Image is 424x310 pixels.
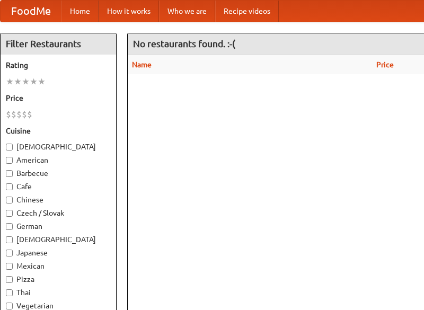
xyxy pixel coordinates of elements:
label: [DEMOGRAPHIC_DATA] [6,141,111,152]
label: [DEMOGRAPHIC_DATA] [6,234,111,245]
li: ★ [6,76,14,87]
h5: Price [6,93,111,103]
label: Chinese [6,194,111,205]
li: $ [27,109,32,120]
input: Chinese [6,197,13,203]
li: ★ [14,76,22,87]
a: How it works [99,1,159,22]
li: $ [16,109,22,120]
label: Pizza [6,274,111,285]
ng-pluralize: No restaurants found. :-( [133,39,235,49]
label: Cafe [6,181,111,192]
h5: Cuisine [6,126,111,136]
li: ★ [22,76,30,87]
li: ★ [30,76,38,87]
input: Japanese [6,250,13,256]
a: Who we are [159,1,215,22]
input: Vegetarian [6,303,13,309]
input: Barbecue [6,170,13,177]
input: Mexican [6,263,13,270]
h4: Filter Restaurants [1,33,116,55]
a: FoodMe [1,1,61,22]
a: Recipe videos [215,1,279,22]
li: $ [6,109,11,120]
input: American [6,157,13,164]
input: Pizza [6,276,13,283]
input: Cafe [6,183,13,190]
a: Name [132,60,152,69]
input: [DEMOGRAPHIC_DATA] [6,144,13,150]
input: German [6,223,13,230]
input: Czech / Slovak [6,210,13,217]
label: German [6,221,111,232]
label: Mexican [6,261,111,271]
label: Czech / Slovak [6,208,111,218]
label: Japanese [6,247,111,258]
a: Home [61,1,99,22]
li: ★ [38,76,46,87]
li: $ [11,109,16,120]
label: Barbecue [6,168,111,179]
h5: Rating [6,60,111,70]
label: American [6,155,111,165]
li: $ [22,109,27,120]
label: Thai [6,287,111,298]
input: [DEMOGRAPHIC_DATA] [6,236,13,243]
a: Price [376,60,394,69]
input: Thai [6,289,13,296]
